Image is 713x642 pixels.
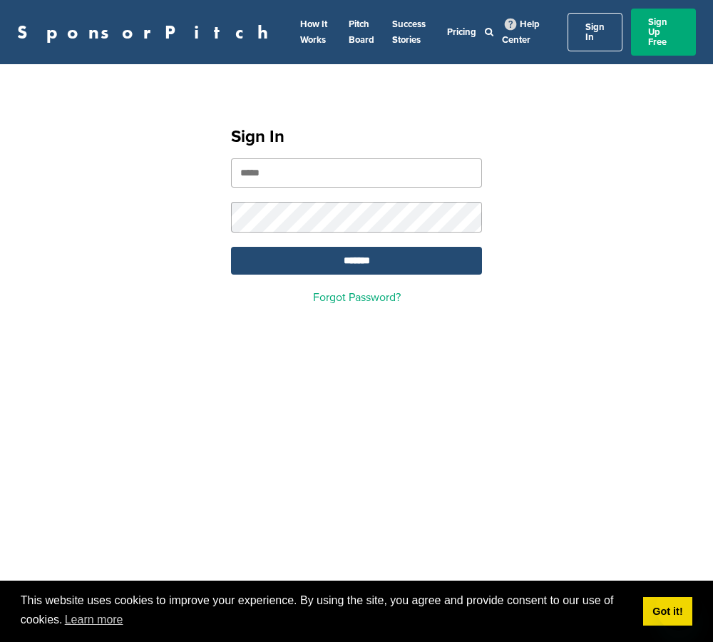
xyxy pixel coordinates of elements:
[643,597,692,626] a: dismiss cookie message
[631,9,696,56] a: Sign Up Free
[231,124,482,150] h1: Sign In
[21,592,632,631] span: This website uses cookies to improve your experience. By using the site, you agree and provide co...
[63,609,125,631] a: learn more about cookies
[300,19,327,46] a: How It Works
[502,16,540,49] a: Help Center
[349,19,374,46] a: Pitch Board
[392,19,426,46] a: Success Stories
[17,23,277,41] a: SponsorPitch
[656,585,702,631] iframe: Button to launch messaging window
[313,290,401,305] a: Forgot Password?
[568,13,622,51] a: Sign In
[447,26,476,38] a: Pricing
